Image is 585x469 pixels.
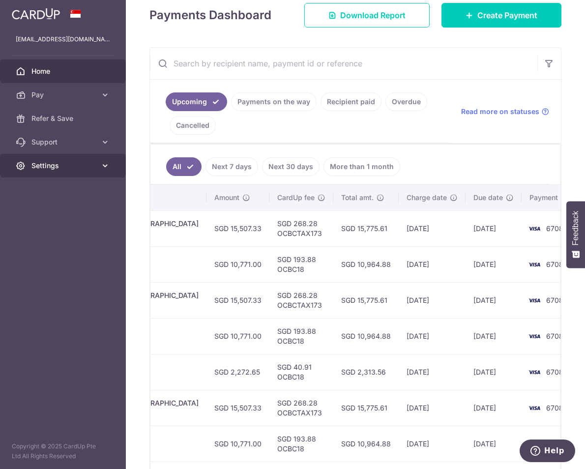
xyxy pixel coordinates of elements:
span: Charge date [407,193,447,203]
td: SGD 193.88 OCBC18 [269,246,333,282]
p: [EMAIL_ADDRESS][DOMAIN_NAME] [16,34,110,44]
a: Read more on statuses [461,107,549,117]
span: Support [31,137,96,147]
a: Recipient paid [321,92,381,111]
span: 6708 [546,260,563,268]
a: Next 30 days [262,157,320,176]
td: SGD 268.28 OCBCTAX173 [269,390,333,426]
span: Feedback [571,211,580,245]
td: SGD 10,771.00 [206,426,269,462]
td: [DATE] [399,210,466,246]
td: SGD 15,775.61 [333,210,399,246]
span: Settings [31,161,96,171]
td: [DATE] [399,282,466,318]
img: Bank Card [525,438,544,450]
td: SGD 15,507.33 [206,282,269,318]
td: [DATE] [466,390,522,426]
td: [DATE] [466,318,522,354]
a: Next 7 days [205,157,258,176]
span: Create Payment [477,9,537,21]
td: SGD 10,964.88 [333,426,399,462]
td: [DATE] [399,426,466,462]
td: SGD 2,272.65 [206,354,269,390]
td: SGD 268.28 OCBCTAX173 [269,282,333,318]
td: [DATE] [466,282,522,318]
td: SGD 40.91 OCBC18 [269,354,333,390]
a: Upcoming [166,92,227,111]
span: 6708 [546,332,563,340]
a: Cancelled [170,116,216,135]
span: Download Report [340,9,406,21]
td: SGD 193.88 OCBC18 [269,318,333,354]
td: SGD 10,771.00 [206,246,269,282]
td: SGD 15,775.61 [333,282,399,318]
a: More than 1 month [323,157,400,176]
td: SGD 10,964.88 [333,318,399,354]
span: CardUp fee [277,193,315,203]
td: SGD 15,507.33 [206,390,269,426]
span: Due date [473,193,503,203]
span: 6708 [546,368,563,376]
button: Feedback - Show survey [566,201,585,268]
img: Bank Card [525,366,544,378]
td: SGD 193.88 OCBC18 [269,426,333,462]
a: Download Report [304,3,430,28]
iframe: Opens a widget where you can find more information [519,440,575,464]
img: Bank Card [525,259,544,270]
img: Bank Card [525,402,544,414]
img: Bank Card [525,223,544,234]
td: SGD 268.28 OCBCTAX173 [269,210,333,246]
a: Create Payment [441,3,561,28]
td: [DATE] [466,210,522,246]
a: Payments on the way [231,92,317,111]
td: SGD 15,507.33 [206,210,269,246]
h4: Payments Dashboard [149,6,271,24]
span: Pay [31,90,96,100]
td: SGD 10,771.00 [206,318,269,354]
span: 6708 [546,296,563,304]
td: [DATE] [399,318,466,354]
span: 6708 [546,224,563,233]
span: Home [31,66,96,76]
td: SGD 2,313.56 [333,354,399,390]
a: Overdue [385,92,427,111]
td: [DATE] [399,246,466,282]
td: SGD 10,964.88 [333,246,399,282]
span: Amount [214,193,239,203]
td: [DATE] [466,426,522,462]
span: Total amt. [341,193,374,203]
span: Refer & Save [31,114,96,123]
span: 6708 [546,404,563,412]
td: SGD 15,775.61 [333,390,399,426]
a: All [166,157,202,176]
td: [DATE] [466,246,522,282]
td: [DATE] [466,354,522,390]
img: Bank Card [525,330,544,342]
img: CardUp [12,8,60,20]
td: [DATE] [399,390,466,426]
input: Search by recipient name, payment id or reference [150,48,537,79]
span: Read more on statuses [461,107,539,117]
img: Bank Card [525,294,544,306]
td: [DATE] [399,354,466,390]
